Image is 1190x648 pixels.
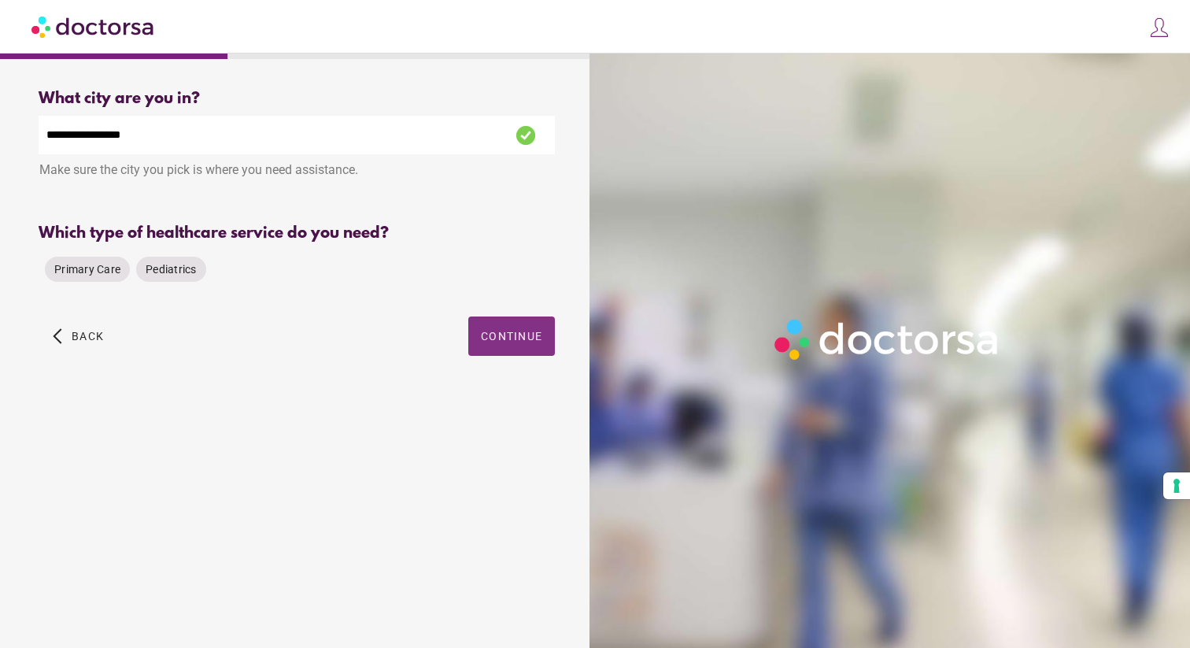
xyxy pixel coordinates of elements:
[31,9,156,44] img: Doctorsa.com
[39,154,555,189] div: Make sure the city you pick is where you need assistance.
[46,317,110,356] button: arrow_back_ios Back
[468,317,555,356] button: Continue
[39,224,555,243] div: Which type of healthcare service do you need?
[146,263,197,276] span: Pediatrics
[1148,17,1170,39] img: icons8-customer-100.png
[54,263,120,276] span: Primary Care
[72,330,104,343] span: Back
[1163,472,1190,499] button: Your consent preferences for tracking technologies
[768,313,1006,365] img: Logo-Doctorsa-trans-White-partial-flat.png
[39,90,555,108] div: What city are you in?
[481,330,542,343] span: Continue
